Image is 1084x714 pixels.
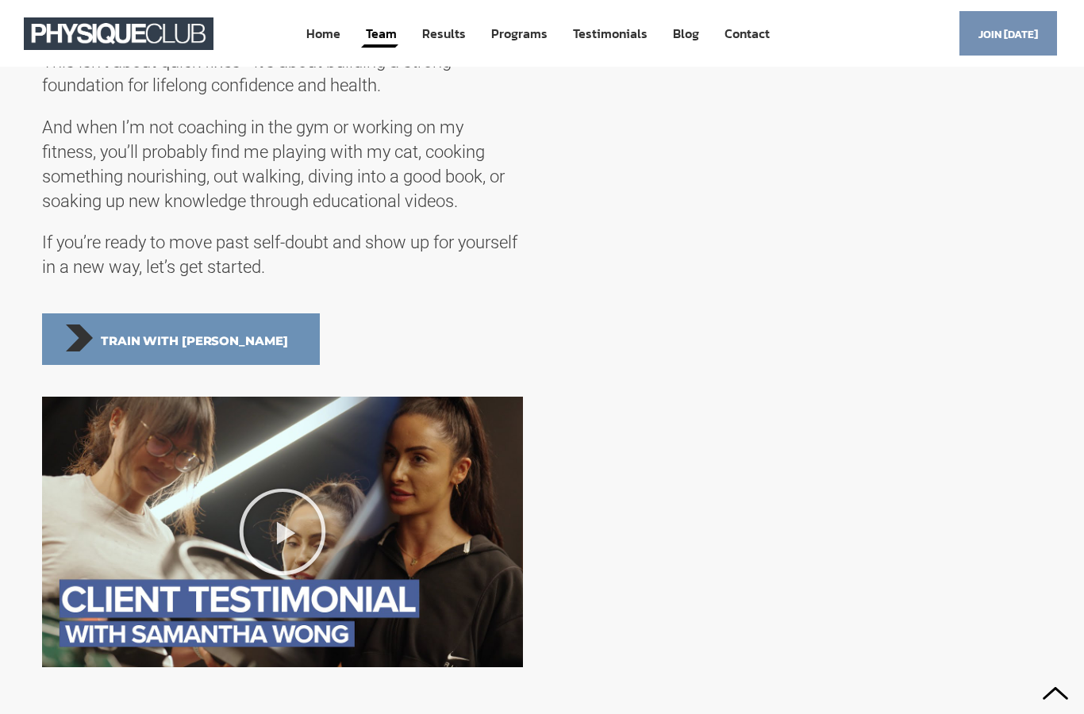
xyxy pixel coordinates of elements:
[237,486,328,577] div: Play Video
[305,19,342,48] a: Home
[42,231,521,280] p: If you’re ready to move past self-doubt and show up for yourself in a new way, let’s get started.
[42,50,521,99] p: This isn’t about quick fixes—it’s about building a strong foundation for lifelong confidence and ...
[723,19,771,48] a: Contact
[671,19,701,48] a: Blog
[490,19,549,48] a: Programs
[42,313,320,365] a: Train with [PERSON_NAME]
[959,11,1057,55] a: Join [DATE]
[42,116,521,213] p: And when I’m not coaching in the gym or working on my fitness, you’ll probably find me playing wi...
[101,324,288,359] span: Train with [PERSON_NAME]
[421,19,467,48] a: Results
[364,19,398,48] a: Team
[978,19,1038,50] span: Join [DATE]
[571,19,649,48] a: Testimonials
